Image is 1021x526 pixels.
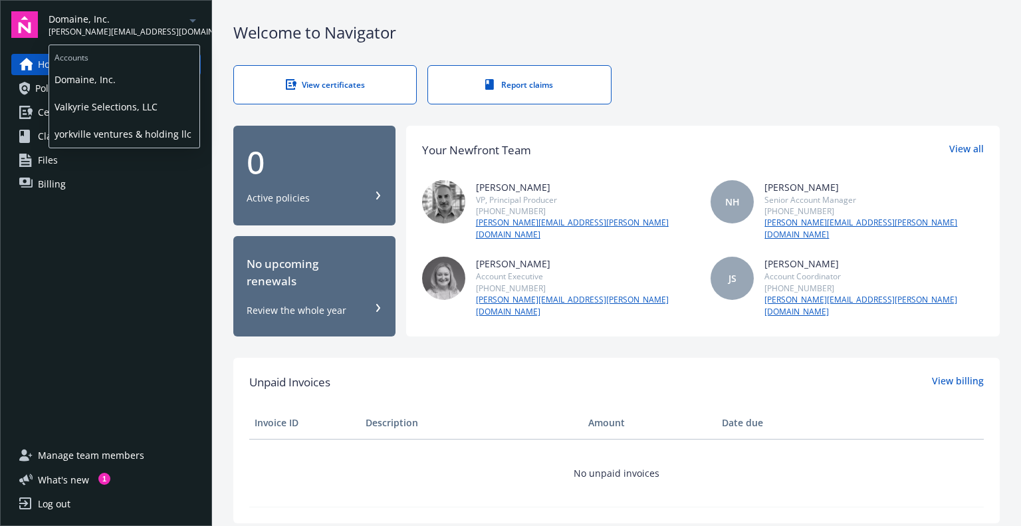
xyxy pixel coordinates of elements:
[427,65,611,104] a: Report claims
[233,65,417,104] a: View certificates
[11,174,201,195] a: Billing
[949,142,984,159] a: View all
[725,195,740,209] span: NH
[249,407,360,439] th: Invoice ID
[764,271,984,282] div: Account Coordinator
[764,217,984,241] a: [PERSON_NAME][EMAIL_ADDRESS][PERSON_NAME][DOMAIN_NAME]
[247,192,310,205] div: Active policies
[247,255,382,291] div: No upcoming renewals
[583,407,717,439] th: Amount
[11,473,110,487] button: What's new1
[38,174,66,195] span: Billing
[764,294,984,318] a: [PERSON_NAME][EMAIL_ADDRESS][PERSON_NAME][DOMAIN_NAME]
[38,473,89,487] span: What ' s new
[247,304,346,317] div: Review the whole year
[360,407,583,439] th: Description
[422,257,465,300] img: photo
[247,146,382,178] div: 0
[49,11,201,38] button: Domaine, Inc.[PERSON_NAME][EMAIL_ADDRESS][DOMAIN_NAME]arrowDropDown
[11,445,201,466] a: Manage team members
[261,79,390,90] div: View certificates
[11,126,201,147] a: Claims
[35,78,68,99] span: Policies
[932,374,984,391] a: View billing
[98,473,110,485] div: 1
[11,54,201,75] a: Home
[38,150,58,171] span: Files
[476,257,695,271] div: [PERSON_NAME]
[38,102,88,123] span: Certificates
[764,180,984,194] div: [PERSON_NAME]
[38,493,70,515] div: Log out
[49,26,185,38] span: [PERSON_NAME][EMAIL_ADDRESS][DOMAIN_NAME]
[233,126,396,226] button: 0Active policies
[11,102,201,123] a: Certificates
[11,78,201,99] a: Policies
[185,12,201,28] a: arrowDropDown
[55,66,194,93] span: Domaine, Inc.
[55,120,194,148] span: yorkville ventures & holding llc
[38,445,144,466] span: Manage team members
[476,194,695,205] div: VP, Principal Producer
[422,180,465,223] img: photo
[476,205,695,217] div: [PHONE_NUMBER]
[49,12,185,26] span: Domaine, Inc.
[249,374,330,391] span: Unpaid Invoices
[476,180,695,194] div: [PERSON_NAME]
[11,11,38,38] img: navigator-logo.svg
[422,142,531,159] div: Your Newfront Team
[476,294,695,318] a: [PERSON_NAME][EMAIL_ADDRESS][PERSON_NAME][DOMAIN_NAME]
[455,79,584,90] div: Report claims
[11,150,201,171] a: Files
[764,257,984,271] div: [PERSON_NAME]
[38,126,68,147] span: Claims
[49,45,199,66] span: Accounts
[249,439,984,507] td: No unpaid invoices
[717,407,828,439] th: Date due
[764,283,984,294] div: [PHONE_NUMBER]
[476,283,695,294] div: [PHONE_NUMBER]
[729,271,737,285] span: JS
[233,21,1000,44] div: Welcome to Navigator
[764,205,984,217] div: [PHONE_NUMBER]
[38,54,64,75] span: Home
[476,217,695,241] a: [PERSON_NAME][EMAIL_ADDRESS][PERSON_NAME][DOMAIN_NAME]
[233,236,396,336] button: No upcomingrenewalsReview the whole year
[476,271,695,282] div: Account Executive
[764,194,984,205] div: Senior Account Manager
[55,93,194,120] span: Valkyrie Selections, LLC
